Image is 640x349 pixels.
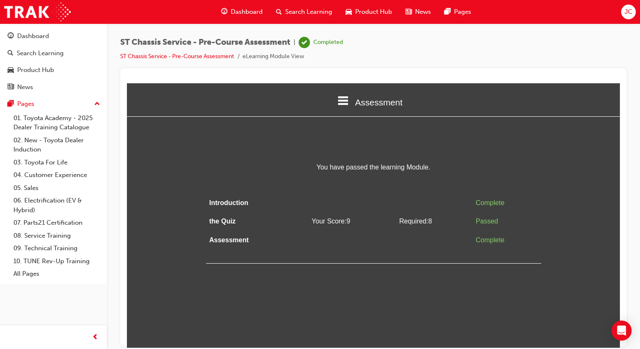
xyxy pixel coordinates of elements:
[8,100,14,108] span: pages-icon
[346,7,352,17] span: car-icon
[444,7,451,17] span: pages-icon
[272,134,305,141] span: Required: 8
[3,27,103,96] button: DashboardSearch LearningProduct HubNews
[10,242,103,255] a: 09. Technical Training
[299,37,310,48] span: learningRecordVerb_COMPLETE-icon
[3,96,103,112] button: Pages
[269,3,339,21] a: search-iconSearch Learning
[313,38,343,46] div: Completed
[185,134,223,141] span: Your Score: 9
[415,7,431,17] span: News
[221,7,227,17] span: guage-icon
[3,28,103,44] a: Dashboard
[10,169,103,182] a: 04. Customer Experience
[8,84,14,91] span: news-icon
[621,5,636,19] button: JC
[3,62,103,78] a: Product Hub
[10,134,103,156] a: 02. New - Toyota Dealer Induction
[94,99,100,110] span: up-icon
[285,7,332,17] span: Search Learning
[625,7,632,17] span: JC
[17,99,34,109] div: Pages
[3,46,103,61] a: Search Learning
[438,3,478,21] a: pages-iconPages
[10,267,103,280] a: All Pages
[349,132,411,144] div: Passed
[4,3,71,21] img: Trak
[10,255,103,268] a: 10. TUNE Rev-Up Training
[120,38,290,47] span: ST Chassis Service - Pre-Course Assessment
[231,7,263,17] span: Dashboard
[10,229,103,242] a: 08. Service Training
[243,52,304,62] li: eLearning Module View
[92,332,98,343] span: prev-icon
[17,31,49,41] div: Dashboard
[79,110,169,129] td: Introduction
[79,78,414,90] span: You have passed the learning Module.
[10,182,103,195] a: 05. Sales
[228,14,276,24] span: Assessment
[349,114,411,126] div: Complete
[294,38,295,47] span: |
[454,7,471,17] span: Pages
[8,50,13,57] span: search-icon
[10,216,103,229] a: 07. Parts21 Certification
[405,7,412,17] span: news-icon
[17,65,54,75] div: Product Hub
[3,80,103,95] a: News
[120,53,234,60] a: ST Chassis Service - Pre-Course Assessment
[10,112,103,134] a: 01. Toyota Academy - 2025 Dealer Training Catalogue
[355,7,392,17] span: Product Hub
[79,148,169,167] td: Assessment
[8,33,14,40] span: guage-icon
[17,49,64,58] div: Search Learning
[17,82,33,92] div: News
[349,151,411,163] div: Complete
[8,67,14,74] span: car-icon
[399,3,438,21] a: news-iconNews
[214,3,269,21] a: guage-iconDashboard
[10,194,103,216] a: 06. Electrification (EV & Hybrid)
[79,129,169,148] td: the Quiz
[612,321,632,341] div: Open Intercom Messenger
[339,3,399,21] a: car-iconProduct Hub
[276,7,282,17] span: search-icon
[10,156,103,169] a: 03. Toyota For Life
